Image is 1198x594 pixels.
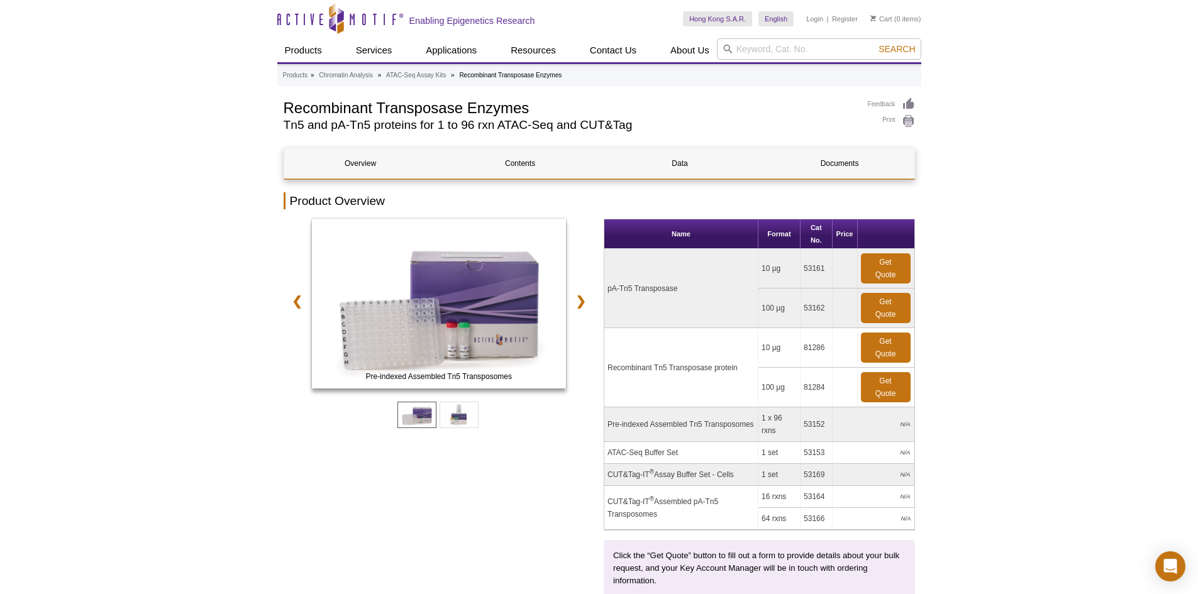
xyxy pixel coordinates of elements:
[418,38,484,62] a: Applications
[758,249,801,289] td: 10 µg
[604,442,758,464] td: ATAC-Seq Buffer Set
[1155,551,1185,581] div: Open Intercom Messenger
[868,97,915,111] a: Feedback
[277,38,330,62] a: Products
[758,11,794,26] a: English
[806,14,823,23] a: Login
[582,38,644,62] a: Contact Us
[861,253,911,283] a: Get Quote
[833,442,914,464] td: N/A
[386,70,446,81] a: ATAC-Seq Assay Kits
[319,70,373,81] a: Chromatin Analysis
[861,372,911,402] a: Get Quote
[758,442,801,464] td: 1 set
[284,192,915,209] h2: Product Overview
[758,328,801,368] td: 10 µg
[758,368,801,407] td: 100 µg
[832,14,858,23] a: Register
[758,219,801,249] th: Format
[444,148,597,179] a: Contents
[459,72,562,79] li: Recombinant Transposase Enzymes
[311,72,314,79] li: »
[763,148,916,179] a: Documents
[312,219,567,392] a: ATAC-Seq Kit
[650,495,654,502] sup: ®
[284,287,311,316] a: ❮
[604,328,758,407] td: Recombinant Tn5 Transposase protein
[879,44,915,54] span: Search
[861,293,911,323] a: Get Quote
[870,14,892,23] a: Cart
[604,249,758,328] td: pA-Tn5 Transposase
[604,148,757,179] a: Data
[284,148,437,179] a: Overview
[758,486,801,508] td: 16 rxns
[314,370,563,383] span: Pre-indexed Assembled Tn5 Transposomes
[284,119,855,131] h2: Tn5 and pA-Tn5 proteins for 1 to 96 rxn ATAC-Seq and CUT&Tag
[650,468,654,475] sup: ®
[604,219,758,249] th: Name
[567,287,594,316] a: ❯
[801,442,833,464] td: 53153
[758,508,801,530] td: 64 rxns
[801,508,833,530] td: 53166
[801,464,833,486] td: 53169
[717,38,921,60] input: Keyword, Cat. No.
[870,15,876,21] img: Your Cart
[801,289,833,328] td: 53162
[604,464,758,486] td: CUT&Tag-IT Assay Buffer Set - Cells
[758,464,801,486] td: 1 set
[604,486,758,530] td: CUT&Tag-IT Assembled pA-Tn5 Transposomes
[312,219,567,388] img: Pre-indexed Assembled Tn5 Transposomes
[833,508,914,530] td: N/A
[758,407,801,442] td: 1 x 96 rxns
[758,289,801,328] td: 100 µg
[868,114,915,128] a: Print
[801,486,833,508] td: 53164
[833,407,914,442] td: N/A
[801,328,833,368] td: 81286
[283,70,308,81] a: Products
[833,464,914,486] td: N/A
[604,407,758,442] td: Pre-indexed Assembled Tn5 Transposomes
[451,72,455,79] li: »
[833,219,858,249] th: Price
[409,15,535,26] h2: Enabling Epigenetics Research
[870,11,921,26] li: (0 items)
[875,43,919,55] button: Search
[663,38,717,62] a: About Us
[801,407,833,442] td: 53152
[284,97,855,116] h1: Recombinant Transposase Enzymes
[801,219,833,249] th: Cat No.
[861,333,911,363] a: Get Quote
[613,549,906,587] p: Click the “Get Quote” button to fill out a form to provide details about your bulk request, and y...
[348,38,400,62] a: Services
[683,11,752,26] a: Hong Kong S.A.R.
[833,486,914,508] td: N/A
[503,38,563,62] a: Resources
[801,249,833,289] td: 53161
[801,368,833,407] td: 81284
[827,11,829,26] li: |
[378,72,382,79] li: »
